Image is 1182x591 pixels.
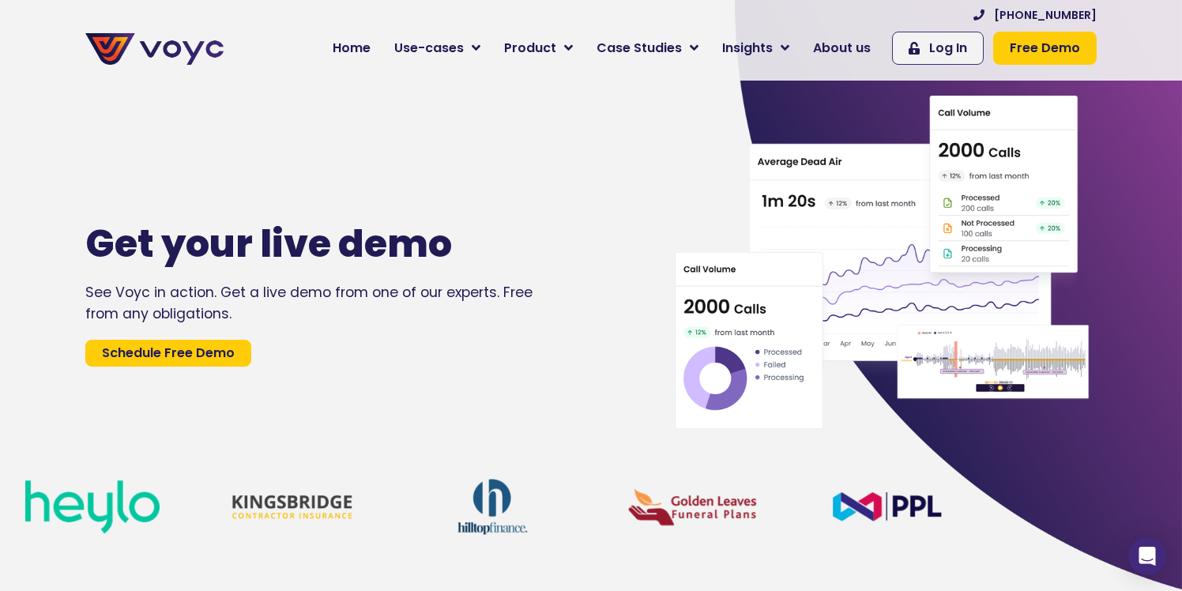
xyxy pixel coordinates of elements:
a: Free Demo [993,32,1097,65]
img: voyc-full-logo [85,33,224,65]
span: Log In [929,39,967,58]
span: About us [813,39,871,58]
a: Schedule Free Demo [85,340,251,367]
a: Home [321,32,382,64]
div: Open Intercom Messenger [1128,537,1166,575]
a: Log In [892,32,984,65]
h1: Get your live demo [85,221,561,267]
a: Insights [710,32,801,64]
a: Case Studies [585,32,710,64]
a: Product [492,32,585,64]
a: Use-cases [382,32,492,64]
span: Home [333,39,371,58]
span: [PHONE_NUMBER] [994,7,1097,24]
span: Free Demo [1010,39,1080,58]
a: About us [801,32,883,64]
span: Schedule Free Demo [102,347,235,359]
span: Use-cases [394,39,464,58]
span: Product [504,39,556,58]
div: See Voyc in action. Get a live demo from one of our experts. Free from any obligations. [85,282,608,324]
a: [PHONE_NUMBER] [973,7,1097,24]
span: Case Studies [597,39,682,58]
span: Insights [722,39,773,58]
